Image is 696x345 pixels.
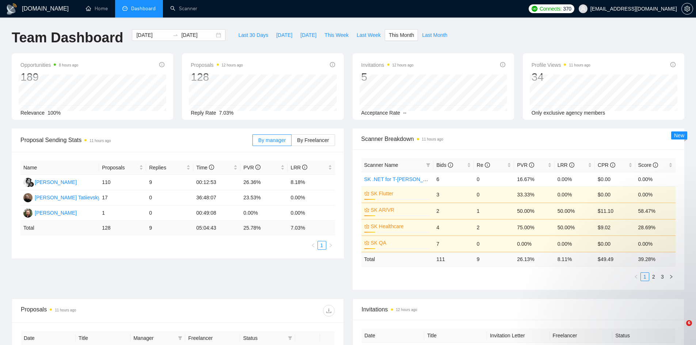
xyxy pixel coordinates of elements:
[658,273,666,281] a: 3
[361,61,414,69] span: Invitations
[172,32,178,38] span: to
[422,31,447,39] span: Last Month
[20,110,45,116] span: Relevance
[23,194,102,200] a: DT[PERSON_NAME] Tatiievskyi
[433,203,473,219] td: 2
[357,31,381,39] span: Last Week
[361,252,434,266] td: Total
[569,63,590,67] time: 11 hours ago
[686,320,692,326] span: 6
[131,5,156,12] span: Dashboard
[23,210,77,215] a: SK[PERSON_NAME]
[500,62,505,67] span: info-circle
[632,272,640,281] button: left
[170,5,197,12] a: searchScanner
[595,235,635,252] td: $0.00
[681,3,693,15] button: setting
[392,63,414,67] time: 12 hours ago
[318,241,326,249] a: 1
[193,190,240,206] td: 36:48:07
[361,110,400,116] span: Acceptance Rate
[136,31,170,39] input: Start date
[59,63,78,67] time: 8 hours ago
[159,62,164,67] span: info-circle
[122,6,128,11] span: dashboard
[389,31,414,39] span: This Month
[371,222,429,230] a: SK Healthcare
[193,206,240,221] td: 00:49:08
[288,336,292,340] span: filter
[21,305,178,317] div: Proposals
[635,235,676,252] td: 0.00%
[514,172,554,186] td: 16.67%
[35,209,77,217] div: [PERSON_NAME]
[670,62,676,67] span: info-circle
[238,31,268,39] span: Last 30 Days
[433,186,473,203] td: 3
[595,186,635,203] td: $0.00
[529,162,534,168] span: info-circle
[595,219,635,235] td: $9.02
[255,165,260,170] span: info-circle
[558,162,574,168] span: LRR
[29,182,34,187] img: gigradar-bm.png
[258,137,286,143] span: By manager
[222,63,243,67] time: 12 hours ago
[514,252,554,266] td: 26.13 %
[176,333,184,344] span: filter
[219,110,234,116] span: 7.03%
[650,273,658,281] a: 2
[550,329,613,343] th: Freelancer
[23,193,33,202] img: DT
[323,305,335,317] button: download
[209,165,214,170] span: info-circle
[330,62,335,67] span: info-circle
[55,308,76,312] time: 11 hours ago
[90,139,111,143] time: 11 hours ago
[243,165,260,170] span: PVR
[635,186,676,203] td: 0.00%
[474,219,514,235] td: 2
[635,252,676,266] td: 39.28 %
[99,161,146,175] th: Proposals
[309,241,317,250] li: Previous Page
[612,329,675,343] th: Status
[433,235,473,252] td: 7
[240,206,288,221] td: 0.00%
[364,207,369,212] span: crown
[286,333,294,344] span: filter
[20,61,78,69] span: Opportunities
[641,273,649,281] a: 1
[240,221,288,235] td: 25.78 %
[172,32,178,38] span: swap-right
[474,186,514,203] td: 0
[635,203,676,219] td: 58.47%
[290,165,307,170] span: LRR
[477,162,490,168] span: Re
[640,272,649,281] li: 1
[146,161,193,175] th: Replies
[532,6,537,12] img: upwork-logo.png
[555,186,595,203] td: 0.00%
[240,175,288,190] td: 26.36%
[425,160,432,170] span: filter
[555,203,595,219] td: 50.00%
[361,70,414,84] div: 5
[23,179,77,185] a: GB[PERSON_NAME]
[635,172,676,186] td: 0.00%
[6,3,18,15] img: logo
[196,165,214,170] span: Time
[569,162,574,168] span: info-circle
[326,241,335,250] button: right
[433,172,473,186] td: 6
[243,334,285,342] span: Status
[487,329,550,343] th: Invitation Letter
[181,31,214,39] input: End date
[485,162,490,168] span: info-circle
[540,5,562,13] span: Connects:
[638,162,658,168] span: Score
[474,172,514,186] td: 0
[555,172,595,186] td: 0.00%
[296,29,320,41] button: [DATE]
[598,162,615,168] span: CPR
